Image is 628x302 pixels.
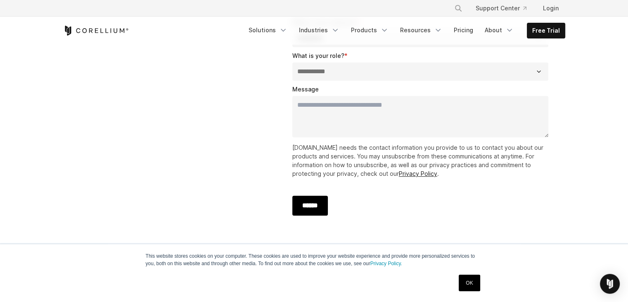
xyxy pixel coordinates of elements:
a: Products [346,23,393,38]
a: Corellium Home [63,26,129,36]
p: [DOMAIN_NAME] needs the contact information you provide to us to contact you about our products a... [292,143,552,178]
p: This website stores cookies on your computer. These cookies are used to improve your website expe... [146,252,483,267]
span: What is your role? [292,52,344,59]
div: Navigation Menu [444,1,565,16]
a: Industries [294,23,344,38]
div: Open Intercom Messenger [600,274,620,294]
a: OK [459,275,480,291]
a: Solutions [244,23,292,38]
a: Free Trial [527,23,565,38]
a: Support Center [469,1,533,16]
a: Pricing [449,23,478,38]
button: Search [451,1,466,16]
a: Login [536,1,565,16]
span: Message [292,86,319,93]
a: Resources [395,23,447,38]
a: Privacy Policy [399,170,437,177]
div: Navigation Menu [244,23,565,38]
a: Privacy Policy. [370,261,402,266]
a: About [480,23,519,38]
